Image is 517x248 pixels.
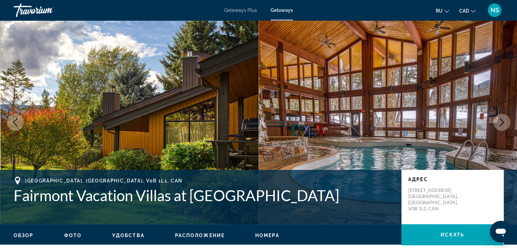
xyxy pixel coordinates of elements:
span: NS [490,7,499,14]
a: Travorium [14,1,82,19]
a: Getaways [271,7,293,13]
span: Обзор [14,233,34,238]
span: искать [441,232,464,237]
span: CAD [459,8,469,14]
button: Previous image [7,114,24,131]
button: Change currency [459,6,476,16]
span: Номера [255,233,279,238]
button: Фото [64,232,82,238]
button: Обзор [14,232,34,238]
button: Удобства [112,232,144,238]
span: Фото [64,233,82,238]
iframe: Button to launch messaging window [490,221,512,243]
h1: Fairmont Vacation Villas at [GEOGRAPHIC_DATA] [14,187,395,204]
button: Номера [255,232,279,238]
a: Getaways Plus [224,7,257,13]
button: User Menu [486,3,503,17]
button: Расположение [175,232,225,238]
button: Change language [436,6,449,16]
p: [STREET_ADDRESS] [GEOGRAPHIC_DATA], [GEOGRAPHIC_DATA], V0B 1L1, CAN [408,187,463,212]
span: ru [436,8,443,14]
span: Удобства [112,233,144,238]
p: Адрес [408,177,497,182]
span: [GEOGRAPHIC_DATA], [GEOGRAPHIC_DATA], V0B 1L1, CAN [25,178,183,183]
button: Next image [493,114,510,131]
button: искать [401,224,503,245]
span: Расположение [175,233,225,238]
